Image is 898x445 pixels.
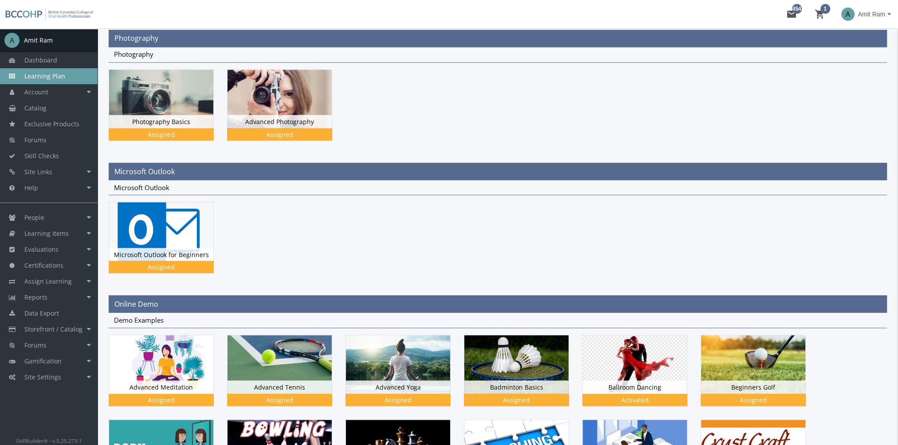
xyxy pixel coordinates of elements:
div: Microsoft Outlook for Beginners [109,248,213,261]
div: Beginners Golf [701,380,805,394]
span: Reports [24,293,47,301]
div: Assigned [110,130,212,139]
div: Assigned [702,395,804,404]
span: Site Settings [24,373,61,381]
div: Ballroom Dancing [582,335,701,419]
div: Advanced Photography [227,69,345,154]
div: Amit Ram [24,36,53,45]
span: Photography [114,33,158,43]
span: Microsoft Outlook [114,183,169,191]
span: People [24,213,44,222]
div: Assigned [347,395,449,404]
span: Site Links [24,168,52,176]
span: Exclusive Products [24,120,79,128]
div: Advanced Yoga [345,335,464,419]
span: Catalog [24,104,47,112]
span: Dashboard [24,56,57,64]
div: Photography Basics [109,115,213,128]
span: A [4,33,20,48]
div: Assigned [110,395,212,404]
div: Photography Basics [109,69,227,154]
div: Assigned [466,395,567,404]
span: Account [24,88,48,96]
div: Badminton Basics [464,380,569,394]
span: Online Demo [114,299,158,308]
div: Advanced Tennis [227,335,345,419]
mat-icon: shopping_cart [815,9,825,20]
span: A [841,8,855,21]
span: Forums [24,341,47,349]
span: Learning Items [24,229,69,238]
span: Skill Checks [24,152,59,160]
span: Gamification [24,357,62,365]
div: Ballroom Dancing [583,380,687,394]
div: Badminton Basics [464,335,582,419]
div: Advanced Meditation [109,335,227,419]
div: Advanced Meditation [109,380,213,394]
span: Learning Plan [24,72,65,80]
span: Certifications [24,261,63,269]
small: SkillBuilder® - v.5.25.273.1 [16,437,82,444]
span: Storefront / Catalog [24,325,82,333]
span: Help [24,183,38,192]
span: Photography [114,50,153,59]
div: Activated [584,395,686,404]
span: Evaluations [24,245,59,254]
span: Amit Ram [858,6,885,22]
span: Forums [24,136,47,144]
span: Data Export [24,309,59,317]
div: Assigned [229,130,330,139]
div: Assigned [110,262,212,271]
div: Advanced Photography [227,115,332,128]
div: Advanced Yoga [346,380,450,394]
span: Demo Examples [114,315,164,324]
div: Advanced Tennis [227,380,332,394]
div: Beginners Golf [701,335,819,419]
div: Assigned [229,395,330,404]
span: Assign Learning [24,277,72,285]
span: Microsoft Outlook [114,166,175,176]
div: Microsoft Outlook for Beginners [109,202,227,286]
mat-icon: mail [786,9,797,20]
